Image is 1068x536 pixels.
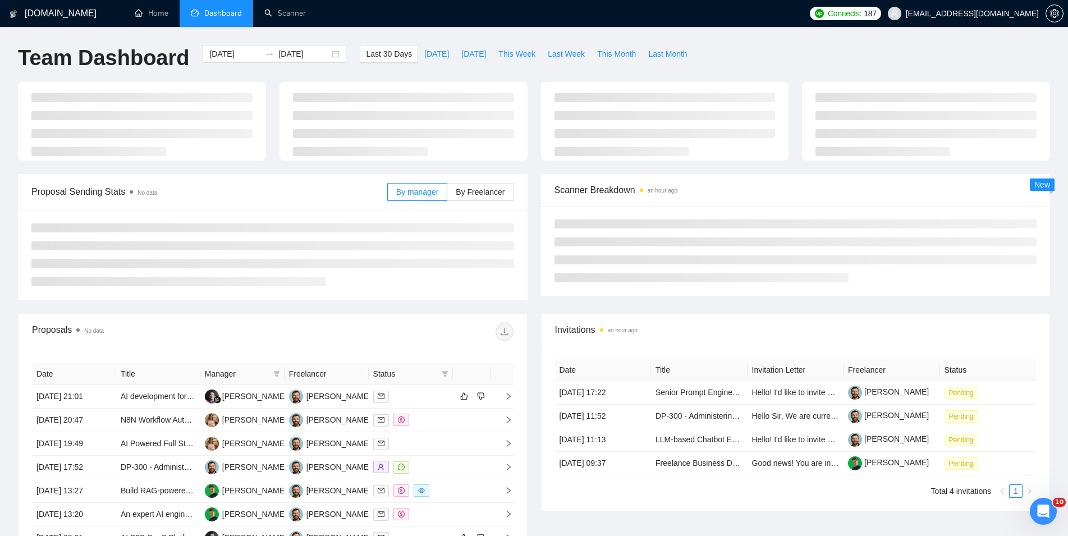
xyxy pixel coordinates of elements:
[289,485,371,494] a: VK[PERSON_NAME]
[306,508,371,520] div: [PERSON_NAME]
[18,45,189,71] h1: Team Dashboard
[474,390,488,403] button: dislike
[121,486,398,495] a: Build RAG-powered keyword mapping assistant in n8n (LLM + vector database)
[456,187,505,196] span: By Freelancer
[289,437,303,451] img: VK
[891,10,899,17] span: user
[378,511,384,517] span: mail
[996,484,1009,498] li: Previous Page
[418,45,455,63] button: [DATE]
[591,45,642,63] button: This Month
[424,48,449,60] span: [DATE]
[205,484,219,498] img: MB
[398,464,405,470] span: message
[204,8,242,18] span: Dashboard
[555,323,1037,337] span: Invitations
[496,439,512,447] span: right
[554,183,1037,197] span: Scanner Breakdown
[289,413,303,427] img: VK
[121,510,302,519] a: An expert AI engineer is needed to build an AI agent
[548,48,585,60] span: Last Week
[222,508,287,520] div: [PERSON_NAME]
[116,503,200,526] td: An expert AI engineer is needed to build an AI agent
[1023,484,1036,498] button: right
[306,414,371,426] div: [PERSON_NAME]
[306,390,371,402] div: [PERSON_NAME]
[996,484,1009,498] button: left
[278,48,329,60] input: End date
[398,487,405,494] span: dollar
[222,437,287,450] div: [PERSON_NAME]
[116,456,200,479] td: DP-300 - Administering Relational Database on Microsoft Azure
[10,5,17,23] img: logo
[205,413,219,427] img: AV
[651,452,748,475] td: Freelance Business Development Consultant – IT Outsourcing (Europe & US Market)
[378,416,384,423] span: mail
[121,415,280,424] a: N8N Workflow Automation That Holds context
[306,461,371,473] div: [PERSON_NAME]
[844,359,940,381] th: Freelancer
[651,428,748,452] td: LLM-based Chatbot Engineer (Python, AI/ML)
[209,48,260,60] input: Start date
[555,381,652,405] td: [DATE] 17:22
[205,509,287,518] a: MB[PERSON_NAME]
[656,459,1009,468] a: Freelance Business Development Consultant – IT Outsourcing ([GEOGRAPHIC_DATA] & US Market)
[848,411,929,420] a: [PERSON_NAME]
[205,415,287,424] a: AV[PERSON_NAME]
[265,49,274,58] span: to
[378,487,384,494] span: mail
[116,409,200,432] td: N8N Workflow Automation That Holds context
[289,507,303,521] img: VK
[848,386,862,400] img: c1-JWQDXWEy3CnA6sRtFzzU22paoDq5cZnWyBNc3HWqwvuW0qNnjm1CMP-YmbEEtPC
[273,370,280,377] span: filter
[378,440,384,447] span: mail
[205,460,219,474] img: VK
[597,48,636,60] span: This Month
[656,388,855,397] a: Senior Prompt Engineer (LLM / AI Specialist – Freelance)
[651,405,748,428] td: DP-300 - Administering Relational Database on Microsoft Azure
[496,487,512,494] span: right
[442,370,448,377] span: filter
[496,463,512,471] span: right
[137,190,157,196] span: No data
[205,485,287,494] a: MB[PERSON_NAME]
[205,391,287,400] a: SS[PERSON_NAME]
[945,457,978,470] span: Pending
[477,392,485,401] span: dislike
[222,390,287,402] div: [PERSON_NAME]
[748,359,844,381] th: Invitation Letter
[378,393,384,400] span: mail
[121,439,430,448] a: AI Powered Full Stack Developer with AI Chatbot, AI Agent and AI Integration Experience
[373,368,437,380] span: Status
[999,488,1006,494] span: left
[815,9,824,18] img: upwork-logo.png
[271,365,282,382] span: filter
[84,328,104,334] span: No data
[945,459,983,468] a: Pending
[285,363,369,385] th: Freelancer
[121,462,342,471] a: DP-300 - Administering Relational Database on Microsoft Azure
[651,359,748,381] th: Title
[496,416,512,424] span: right
[32,503,116,526] td: [DATE] 13:20
[222,414,287,426] div: [PERSON_NAME]
[555,359,652,381] th: Date
[289,438,371,447] a: VK[PERSON_NAME]
[848,409,862,423] img: c1-JWQDXWEy3CnA6sRtFzzU22paoDq5cZnWyBNc3HWqwvuW0qNnjm1CMP-YmbEEtPC
[135,8,168,18] a: homeHome
[1010,485,1022,497] a: 1
[1030,498,1057,525] iframe: Intercom live chat
[32,363,116,385] th: Date
[289,415,371,424] a: VK[PERSON_NAME]
[940,359,1037,381] th: Status
[1023,484,1036,498] li: Next Page
[222,461,287,473] div: [PERSON_NAME]
[1053,498,1066,507] span: 10
[931,484,991,498] li: Total 4 invitations
[945,435,983,444] a: Pending
[116,363,200,385] th: Title
[398,416,405,423] span: dollar
[945,410,978,423] span: Pending
[651,381,748,405] td: Senior Prompt Engineer (LLM / AI Specialist – Freelance)
[1034,180,1050,189] span: New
